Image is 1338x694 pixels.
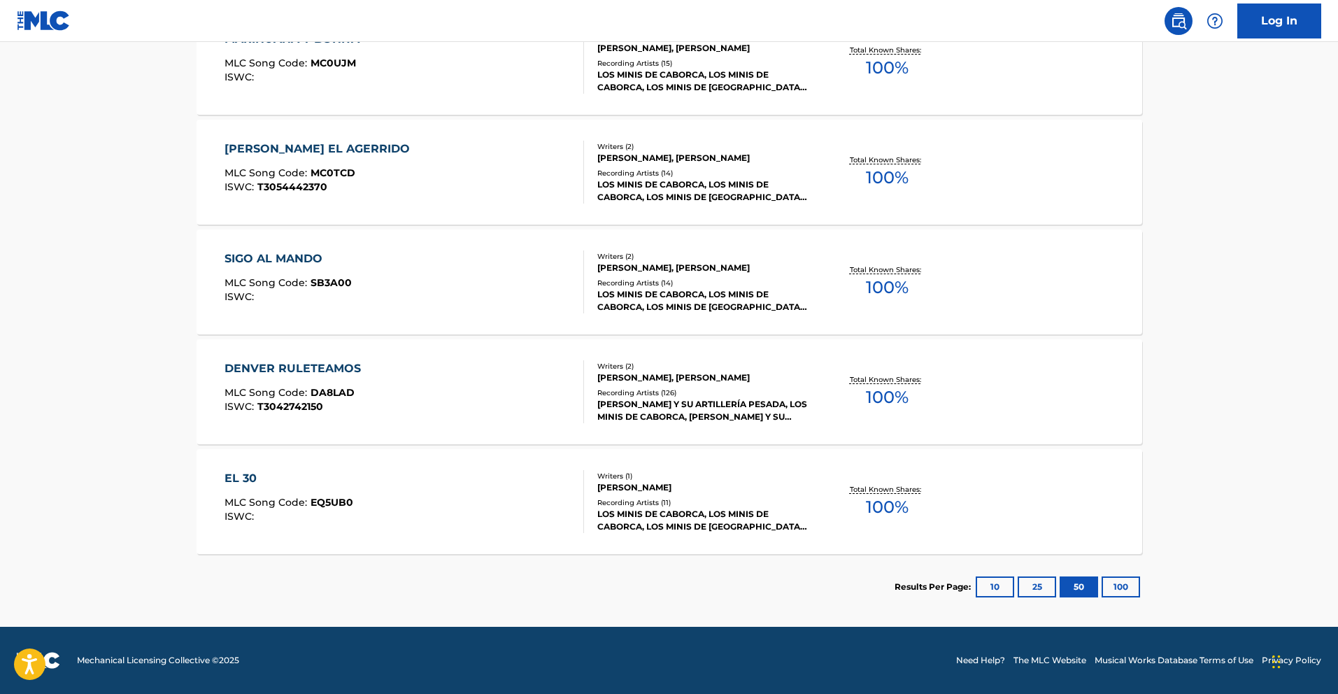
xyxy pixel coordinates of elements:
[77,654,239,667] span: Mechanical Licensing Collective © 2025
[956,654,1005,667] a: Need Help?
[225,386,311,399] span: MLC Song Code :
[225,180,257,193] span: ISWC :
[311,386,355,399] span: DA8LAD
[1060,576,1098,597] button: 50
[311,276,352,289] span: SB3A00
[597,371,809,384] div: [PERSON_NAME], [PERSON_NAME]
[1018,576,1056,597] button: 25
[597,398,809,423] div: [PERSON_NAME] Y SU ARTILLERÍA PESADA, LOS MINIS DE CABORCA, [PERSON_NAME] Y SU ARTILLERÍA PESADA,...
[311,57,356,69] span: MC0UJM
[197,449,1142,554] a: EL 30MLC Song Code:EQ5UB0ISWC:Writers (1)[PERSON_NAME]Recording Artists (11)LOS MINIS DE CABORCA,...
[1165,7,1193,35] a: Public Search
[597,497,809,508] div: Recording Artists ( 11 )
[257,400,323,413] span: T3042742150
[597,141,809,152] div: Writers ( 2 )
[866,385,909,410] span: 100 %
[597,251,809,262] div: Writers ( 2 )
[597,42,809,55] div: [PERSON_NAME], [PERSON_NAME]
[257,180,327,193] span: T3054442370
[597,481,809,494] div: [PERSON_NAME]
[866,495,909,520] span: 100 %
[17,652,60,669] img: logo
[1268,627,1338,694] iframe: Chat Widget
[597,508,809,533] div: LOS MINIS DE CABORCA, LOS MINIS DE CABORCA, LOS MINIS DE [GEOGRAPHIC_DATA], LOS MINIS DE [GEOGRAP...
[225,141,417,157] div: [PERSON_NAME] EL AGERRIDO
[197,229,1142,334] a: SIGO AL MANDOMLC Song Code:SB3A00ISWC:Writers (2)[PERSON_NAME], [PERSON_NAME]Recording Artists (1...
[597,152,809,164] div: [PERSON_NAME], [PERSON_NAME]
[597,471,809,481] div: Writers ( 1 )
[225,71,257,83] span: ISWC :
[597,278,809,288] div: Recording Artists ( 14 )
[866,55,909,80] span: 100 %
[1272,641,1281,683] div: Drag
[17,10,71,31] img: MLC Logo
[225,290,257,303] span: ISWC :
[225,400,257,413] span: ISWC :
[1170,13,1187,29] img: search
[225,276,311,289] span: MLC Song Code :
[311,167,355,179] span: MC0TCD
[866,275,909,300] span: 100 %
[597,288,809,313] div: LOS MINIS DE CABORCA, LOS MINIS DE CABORCA, LOS MINIS DE [GEOGRAPHIC_DATA], LOS MINIS DE [GEOGRAP...
[225,250,352,267] div: SIGO AL MANDO
[225,496,311,509] span: MLC Song Code :
[1201,7,1229,35] div: Help
[225,510,257,523] span: ISWC :
[225,360,368,377] div: DENVER RULETEAMOS
[1102,576,1140,597] button: 100
[197,339,1142,444] a: DENVER RULETEAMOSMLC Song Code:DA8LADISWC:T3042742150Writers (2)[PERSON_NAME], [PERSON_NAME]Recor...
[225,57,311,69] span: MLC Song Code :
[976,576,1014,597] button: 10
[895,581,974,593] p: Results Per Page:
[1013,654,1086,667] a: The MLC Website
[850,374,925,385] p: Total Known Shares:
[597,262,809,274] div: [PERSON_NAME], [PERSON_NAME]
[1207,13,1223,29] img: help
[597,168,809,178] div: Recording Artists ( 14 )
[1237,3,1321,38] a: Log In
[866,165,909,190] span: 100 %
[850,155,925,165] p: Total Known Shares:
[1262,654,1321,667] a: Privacy Policy
[1095,654,1253,667] a: Musical Works Database Terms of Use
[850,45,925,55] p: Total Known Shares:
[597,178,809,204] div: LOS MINIS DE CABORCA, LOS MINIS DE CABORCA, LOS MINIS DE [GEOGRAPHIC_DATA], LOS MINIS DE [GEOGRAP...
[850,484,925,495] p: Total Known Shares:
[225,167,311,179] span: MLC Song Code :
[597,69,809,94] div: LOS MINIS DE CABORCA, LOS MINIS DE CABORCA, LOS MINIS DE [GEOGRAPHIC_DATA], LOS MINIS DE [GEOGRAP...
[597,388,809,398] div: Recording Artists ( 126 )
[311,496,353,509] span: EQ5UB0
[597,58,809,69] div: Recording Artists ( 15 )
[197,10,1142,115] a: MARIHUANA Y BONITAMLC Song Code:MC0UJMISWC:Writers (2)[PERSON_NAME], [PERSON_NAME]Recording Artis...
[225,470,353,487] div: EL 30
[597,361,809,371] div: Writers ( 2 )
[197,120,1142,225] a: [PERSON_NAME] EL AGERRIDOMLC Song Code:MC0TCDISWC:T3054442370Writers (2)[PERSON_NAME], [PERSON_NA...
[850,264,925,275] p: Total Known Shares:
